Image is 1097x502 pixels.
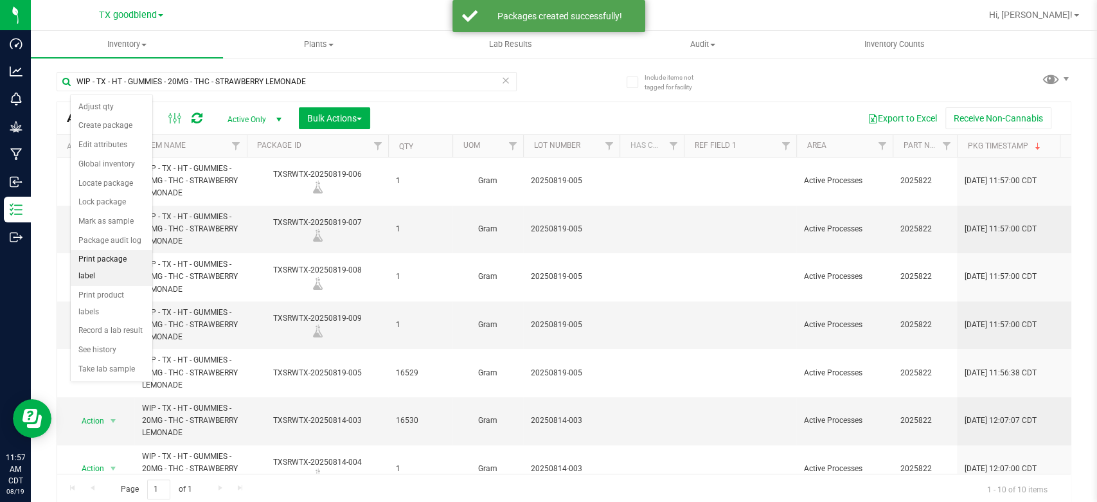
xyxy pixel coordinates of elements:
a: Item Name [145,141,186,150]
li: Adjust qty [71,98,152,117]
span: WIP - TX - HT - GUMMIES - 20MG - THC - STRAWBERRY LEMONADE [142,402,239,440]
span: WIP - TX - HT - GUMMIES - 20MG - THC - STRAWBERRY LEMONADE [142,163,239,200]
span: 2025822 [900,223,949,235]
a: Filter [226,135,247,157]
span: 2025822 [900,367,949,379]
a: Part Number [903,141,954,150]
div: TXSRWTX-20250814-004 [245,456,390,481]
div: Lab Sample [245,325,390,337]
span: Action [70,412,105,430]
a: Lab Results [415,31,607,58]
span: 1 [396,271,445,283]
span: 2025822 [900,463,949,475]
span: Hi, [PERSON_NAME]! [989,10,1073,20]
a: Filter [871,135,893,157]
a: Filter [775,135,796,157]
div: Lab Sample [245,181,390,193]
li: Print product labels [71,286,152,321]
a: Audit [607,31,799,58]
span: WIP - TX - HT - GUMMIES - 20MG - THC - STRAWBERRY LEMONADE [142,258,239,296]
span: Clear [501,72,510,89]
a: Filter [502,135,523,157]
li: Lock package [71,193,152,212]
a: Lot Number [533,141,580,150]
span: 20250819-005 [531,175,612,187]
li: Edit attributes [71,136,152,155]
span: [DATE] 11:57:00 CDT [965,175,1037,187]
span: [DATE] 12:07:07 CDT [965,415,1037,427]
div: TXSRWTX-20250819-006 [245,168,390,193]
inline-svg: Inbound [10,175,22,188]
div: TXSRWTX-20250819-005 [245,367,390,379]
a: Qty [398,142,413,151]
a: Plants [223,31,415,58]
input: 1 [147,480,170,499]
inline-svg: Analytics [10,65,22,78]
a: Inventory Counts [798,31,990,58]
span: [DATE] 11:57:00 CDT [965,223,1037,235]
a: Area [807,141,826,150]
a: Pkg Timestamp [967,141,1042,150]
span: Gram [460,223,515,235]
div: TXSRWTX-20250814-003 [245,415,390,427]
span: Inventory [31,39,223,50]
li: See history [71,341,152,360]
a: Filter [367,135,388,157]
span: Gram [460,367,515,379]
a: UOM [463,141,479,150]
span: Active Processes [804,415,885,427]
span: WIP - TX - HT - GUMMIES - 20MG - THC - STRAWBERRY LEMONADE [142,354,239,391]
li: Create package [71,116,152,136]
inline-svg: Dashboard [10,37,22,50]
div: TXSRWTX-20250819-008 [245,264,390,289]
span: Inventory Counts [847,39,942,50]
span: select [105,412,121,430]
span: [DATE] 11:57:00 CDT [965,271,1037,283]
li: Locate package [71,174,152,193]
span: 1 [396,319,445,331]
span: Plants [224,39,415,50]
p: 11:57 AM CDT [6,452,25,487]
button: Receive Non-Cannabis [945,107,1051,129]
div: Packages created successfully! [485,10,636,22]
li: Mark as sample [71,212,152,231]
a: Package ID [257,141,301,150]
li: Record a lab result [71,321,152,341]
a: Filter [663,135,684,157]
span: 20250814-003 [531,463,612,475]
iframe: Resource center [13,399,51,438]
span: 2025822 [900,271,949,283]
span: Include items not tagged for facility [644,73,708,92]
span: Active Processes [804,463,885,475]
span: [DATE] 11:57:00 CDT [965,319,1037,331]
li: Global inventory [71,155,152,174]
button: Bulk Actions [299,107,370,129]
span: 16530 [396,415,445,427]
span: 20250814-003 [531,415,612,427]
span: 2025822 [900,415,949,427]
span: Active Processes [804,175,885,187]
inline-svg: Outbound [10,231,22,244]
span: 20250819-005 [531,271,612,283]
li: Package audit log [71,231,152,251]
span: Action [70,460,105,478]
div: Actions [67,142,129,151]
span: Gram [460,271,515,283]
span: select [105,460,121,478]
span: 1 [396,223,445,235]
span: 20250819-005 [531,319,612,331]
span: 1 [396,463,445,475]
span: Gram [460,319,515,331]
div: Lab Sample [245,469,390,481]
div: Lab Sample [245,277,390,290]
span: Active Processes [804,367,885,379]
span: 20250819-005 [531,223,612,235]
span: Active Processes [804,223,885,235]
li: Print package label [71,250,152,285]
span: TX goodblend [99,10,157,21]
a: Filter [936,135,957,157]
div: TXSRWTX-20250819-007 [245,217,390,242]
div: TXSRWTX-20250819-009 [245,312,390,337]
span: WIP - TX - HT - GUMMIES - 20MG - THC - STRAWBERRY LEMONADE [142,211,239,248]
span: Gram [460,175,515,187]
